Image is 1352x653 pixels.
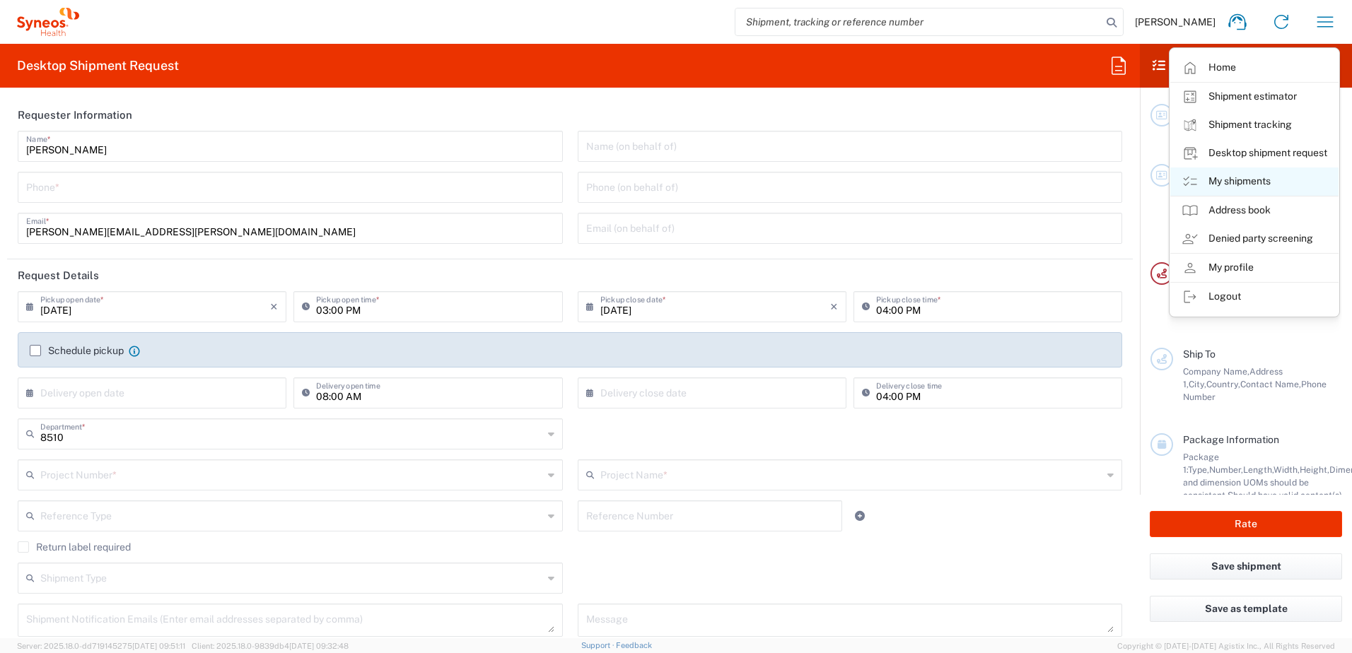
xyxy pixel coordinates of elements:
button: Save shipment [1150,553,1342,580]
a: Feedback [616,641,652,649]
span: Company Name, [1183,366,1249,377]
a: Logout [1170,283,1339,311]
span: [DATE] 09:51:11 [132,642,185,650]
a: Desktop shipment request [1170,139,1339,167]
span: Contact Name, [1240,379,1301,389]
span: Type, [1188,464,1209,475]
button: Save as template [1150,596,1342,622]
span: Copyright © [DATE]-[DATE] Agistix Inc., All Rights Reserved [1117,640,1335,652]
span: City, [1189,379,1206,389]
a: Shipment estimator [1170,83,1339,111]
a: My shipments [1170,167,1339,196]
h2: Desktop Shipment Request [17,57,179,74]
span: Package Information [1183,434,1279,445]
span: [PERSON_NAME] [1135,16,1216,28]
span: [DATE] 09:32:48 [289,642,349,650]
a: My profile [1170,254,1339,282]
a: Add Reference [850,506,870,526]
span: Height, [1300,464,1329,475]
h2: Requester Information [18,108,132,122]
span: Package 1: [1183,452,1219,475]
a: Support [581,641,617,649]
input: Shipment, tracking or reference number [735,8,1102,35]
span: Number, [1209,464,1243,475]
button: Rate [1150,511,1342,537]
a: Home [1170,54,1339,82]
label: Return label required [18,541,131,553]
span: Client: 2025.18.0-9839db4 [192,642,349,650]
span: Width, [1274,464,1300,475]
i: × [830,295,838,318]
a: Denied party screening [1170,225,1339,253]
h2: Request Details [18,269,99,283]
span: Country, [1206,379,1240,389]
span: Ship To [1183,348,1216,360]
label: Schedule pickup [30,345,124,356]
i: × [270,295,278,318]
a: Address book [1170,196,1339,225]
span: Length, [1243,464,1274,475]
span: Server: 2025.18.0-dd719145275 [17,642,185,650]
span: Should have valid content(s) [1228,490,1342,500]
h2: Shipment Checklist [1153,57,1292,74]
a: Shipment tracking [1170,111,1339,139]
